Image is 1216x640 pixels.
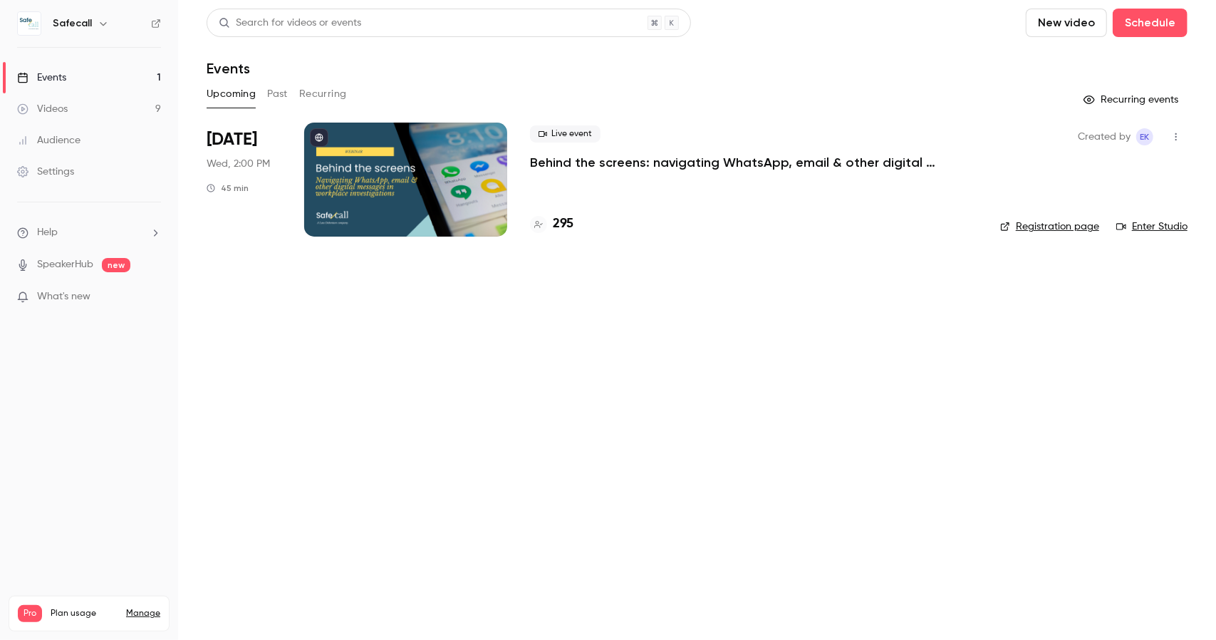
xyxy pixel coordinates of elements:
[37,289,90,304] span: What's new
[51,608,118,619] span: Plan usage
[1116,220,1188,234] a: Enter Studio
[1026,9,1107,37] button: New video
[37,225,58,240] span: Help
[207,83,256,105] button: Upcoming
[530,154,957,171] a: Behind the screens: navigating WhatsApp, email & other digital messages in workplace investigations
[553,215,573,234] h4: 295
[207,60,250,77] h1: Events
[267,83,288,105] button: Past
[126,608,160,619] a: Manage
[144,291,161,304] iframe: Noticeable Trigger
[1140,128,1150,145] span: EK
[299,83,347,105] button: Recurring
[18,605,42,622] span: Pro
[17,165,74,179] div: Settings
[219,16,361,31] div: Search for videos or events
[17,71,66,85] div: Events
[17,102,68,116] div: Videos
[530,215,573,234] a: 295
[17,225,161,240] li: help-dropdown-opener
[1000,220,1099,234] a: Registration page
[1078,128,1131,145] span: Created by
[207,157,270,171] span: Wed, 2:00 PM
[207,123,281,237] div: Oct 8 Wed, 2:00 PM (Europe/London)
[17,133,80,148] div: Audience
[1113,9,1188,37] button: Schedule
[207,182,249,194] div: 45 min
[102,258,130,272] span: new
[18,12,41,35] img: Safecall
[37,257,93,272] a: SpeakerHub
[1136,128,1153,145] span: Emma` Koster
[530,125,601,143] span: Live event
[207,128,257,151] span: [DATE]
[1077,88,1188,111] button: Recurring events
[53,16,92,31] h6: Safecall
